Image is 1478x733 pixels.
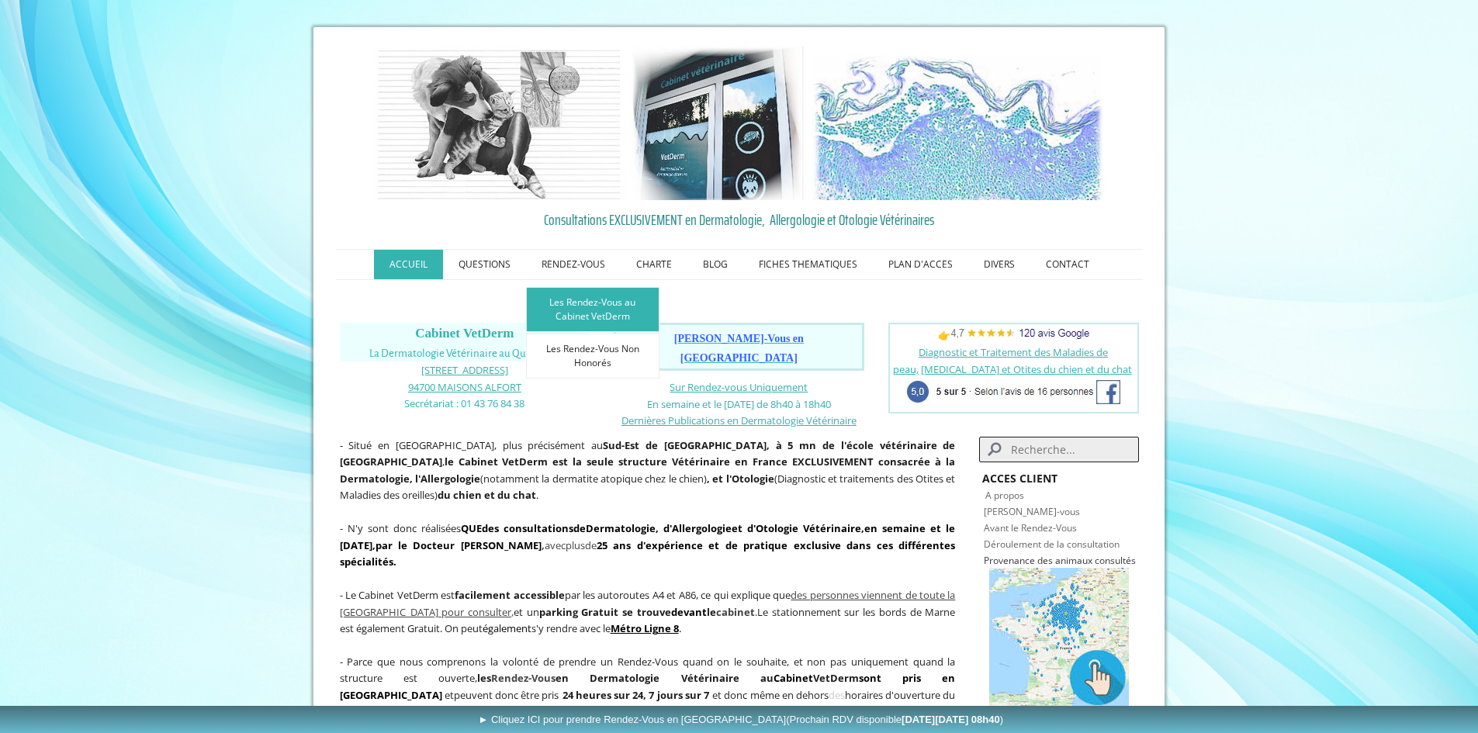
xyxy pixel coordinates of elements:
span: - Situé en [GEOGRAPHIC_DATA], plus précisément au , (notamment la dermatite atopique chez le chie... [340,438,956,503]
a: des personnes viennent de toute la [GEOGRAPHIC_DATA] pour consulter [340,588,956,619]
strong: du chien et du chat [438,488,536,502]
strong: les [477,671,556,685]
a: rovenance [989,554,1035,567]
a: consultations [504,521,573,535]
span: (Prochain RDV disponible ) [786,714,1003,725]
a: Déroulement de la consultation [984,538,1120,551]
span: P [984,554,989,567]
span: . [611,621,681,635]
b: , et l'Otologie [707,472,774,486]
a: DIVERS [968,250,1030,279]
a: Diagnostic et Traitement des Maladies de peau, [893,345,1109,376]
strong: 25 ans d'expérience et de pratique exclusive dans ces différentes spécialités. [340,538,956,569]
strong: , [861,521,864,535]
span: En semaine et le [DATE] de 8h40 à 18h40 [647,397,831,411]
a: Consultations EXCLUSIVEMENT en Dermatologie, Allergologie et Otologie Vétérinaires [340,208,1139,231]
span: facilement [455,588,511,602]
span: Cabinet VetDerm [415,326,514,341]
strong: de , d' et d' [504,521,841,535]
span: devant [671,605,707,619]
a: Allergologie [672,521,732,535]
span: en Dermatologie Vétérinaire au VetDerm [556,671,859,685]
a: CONTACT [1030,250,1105,279]
span: peuvent donc être pris [454,688,559,702]
span: s [551,671,556,685]
a: Sur Rendez-vous Uniquement [670,380,808,394]
span: [STREET_ADDRESS] [421,363,508,377]
strong: des [482,521,499,535]
span: . [755,605,757,619]
span: - Parce que nous comprenons la volonté de prendre un Rendez-Vous quand on le souhaite, et non pas... [340,655,956,686]
a: 94700 MAISONS ALFORT [408,379,521,394]
span: [PERSON_NAME]-Vous en [GEOGRAPHIC_DATA] [674,333,804,364]
span: et [445,688,454,702]
span: également [483,621,531,635]
span: 👉 [938,328,1089,342]
span: parking Gratuit se trouve le [539,605,755,619]
a: [STREET_ADDRESS] [421,362,508,377]
a: [PERSON_NAME]-Vous en [GEOGRAPHIC_DATA] [674,334,804,364]
b: [DATE][DATE] 08h40 [902,714,1000,725]
span: en semaine et le [DATE] [340,521,956,552]
strong: ACCES CLIENT [982,471,1057,486]
span: Rendez-V [491,671,538,685]
a: Dernières Publications en Dermatologie Vétérinaire [621,413,857,427]
span: par le Docteur [PERSON_NAME] [376,538,542,552]
span: proposer [587,704,632,718]
span: , [372,538,376,552]
strong: Sud-Est de [GEOGRAPHIC_DATA], à 5 mn de l'école vétérinaire de [GEOGRAPHIC_DATA] [340,438,956,469]
strong: le [445,455,454,468]
a: RENDEZ-VOUS [526,250,621,279]
span: Cabinet [774,671,813,685]
strong: QUE [461,521,482,535]
a: CHARTE [621,250,687,279]
a: QUESTIONS [443,250,526,279]
span: cabinet [716,605,755,619]
a: aire [841,521,861,535]
a: [MEDICAL_DATA] et Otites du chien et du chat [921,362,1132,376]
a: Les Rendez-Vous Non Honorés [526,334,659,379]
a: FICHES THEMATIQUES [743,250,873,279]
a: Avant le Rendez-Vous [984,521,1077,534]
span: - N'y sont donc réalisées [340,521,956,569]
span: avec de [340,521,956,569]
b: , [376,538,545,552]
span: des [829,688,845,702]
a: BLOG [687,250,743,279]
span: - Le Cabinet VetDerm est par les autoroutes A4 et A86, ce qui explique que et un Le stationnement... [340,588,956,635]
input: Search [979,437,1138,462]
a: [PERSON_NAME]-vous [984,505,1080,518]
span: 94700 MAISONS ALFORT [408,380,521,394]
a: ACCUEIL [374,250,443,279]
a: Métro Ligne 8 [611,621,679,635]
a: Les Rendez-Vous au Cabinet VetDerm [526,287,659,332]
a: Otologie Vétérin [756,521,841,535]
strong: un Rendez-Vous dans les 15 jours [635,704,805,718]
span: Secrétariat : 01 43 76 84 38 [404,396,524,410]
span: ou [538,671,551,685]
strong: 24 heures sur 24, 7 jours sur 7 [562,688,709,702]
span: ► Cliquez ICI pour prendre Rendez-Vous en [GEOGRAPHIC_DATA] [478,714,1003,725]
span: sont pris en [GEOGRAPHIC_DATA] [340,671,956,702]
strong: accessible [514,588,565,602]
span: des animaux consultés [1037,554,1136,567]
span: , [340,588,956,619]
span: plus [566,538,585,552]
a: PLAN D'ACCES [873,250,968,279]
b: France EXCLUSIVEMENT consacrée à la Dermatologie, l'Allergologie [340,455,956,486]
span: La Dermatologie Vétérinaire au Quotidien [369,347,559,359]
a: A propos [985,489,1024,502]
a: Dermatologie [586,521,656,535]
b: Cabinet VetDerm est la seule structure Vétérinaire en [459,455,749,468]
